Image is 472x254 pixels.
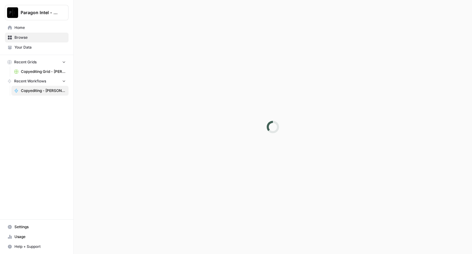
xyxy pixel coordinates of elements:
a: Copyediting - [PERSON_NAME] [11,86,69,96]
button: Recent Grids [5,58,69,67]
a: Browse [5,33,69,42]
span: Copyediting - [PERSON_NAME] [21,88,66,93]
span: Browse [14,35,66,40]
button: Help + Support [5,242,69,252]
span: Usage [14,234,66,240]
span: Settings [14,224,66,230]
span: Help + Support [14,244,66,249]
a: Your Data [5,42,69,52]
button: Workspace: Paragon Intel - Copyediting [5,5,69,20]
span: Recent Grids [14,59,37,65]
button: Recent Workflows [5,77,69,86]
span: Copyediting Grid - [PERSON_NAME] [21,69,66,74]
span: Your Data [14,45,66,50]
a: Settings [5,222,69,232]
a: Usage [5,232,69,242]
img: Paragon Intel - Copyediting Logo [7,7,18,18]
span: Paragon Intel - Copyediting [21,10,58,16]
span: Recent Workflows [14,78,46,84]
a: Home [5,23,69,33]
a: Copyediting Grid - [PERSON_NAME] [11,67,69,77]
span: Home [14,25,66,30]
